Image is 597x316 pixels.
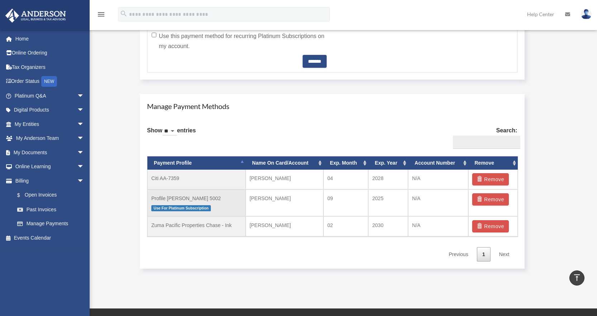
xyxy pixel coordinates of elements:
[21,191,25,200] span: $
[5,46,95,60] a: Online Ordering
[5,89,95,103] a: Platinum Q&Aarrow_drop_down
[77,131,91,146] span: arrow_drop_down
[323,216,368,236] td: 02
[323,189,368,216] td: 09
[77,174,91,188] span: arrow_drop_down
[368,216,408,236] td: 2030
[368,170,408,189] td: 2028
[443,247,473,262] a: Previous
[77,145,91,160] span: arrow_drop_down
[246,156,323,170] th: Name On Card/Account: activate to sort column ascending
[472,193,509,206] button: Remove
[468,156,518,170] th: Remove: activate to sort column ascending
[408,156,468,170] th: Account Number: activate to sort column ascending
[408,189,468,216] td: N/A
[569,270,584,286] a: vertical_align_top
[147,216,246,236] td: Zuma Pacific Properties Chase - Ink
[147,126,196,143] label: Show entries
[450,126,517,149] label: Search:
[5,32,95,46] a: Home
[97,10,105,19] i: menu
[323,156,368,170] th: Exp. Month: activate to sort column ascending
[77,160,91,174] span: arrow_drop_down
[246,189,323,216] td: [PERSON_NAME]
[152,33,156,37] input: Use this payment method for recurring Platinum Subscriptions on my account.
[10,217,91,231] a: Manage Payments
[5,103,95,117] a: Digital Productsarrow_drop_down
[5,74,95,89] a: Order StatusNEW
[10,188,95,203] a: $Open Invoices
[581,9,592,19] img: User Pic
[97,13,105,19] a: menu
[5,131,95,146] a: My Anderson Teamarrow_drop_down
[162,127,177,136] select: Showentries
[3,9,68,23] img: Anderson Advisors Platinum Portal
[408,170,468,189] td: N/A
[41,76,57,87] div: NEW
[152,31,327,51] label: Use this payment method for recurring Platinum Subscriptions on my account.
[5,117,95,131] a: My Entitiesarrow_drop_down
[147,170,246,189] td: Citi AA-7359
[494,247,515,262] a: Next
[368,189,408,216] td: 2025
[573,273,581,282] i: vertical_align_top
[147,156,246,170] th: Payment Profile: activate to sort column descending
[147,101,517,111] h4: Manage Payment Methods
[368,156,408,170] th: Exp. Year: activate to sort column ascending
[77,117,91,132] span: arrow_drop_down
[472,173,509,185] button: Remove
[5,160,95,174] a: Online Learningarrow_drop_down
[147,189,246,216] td: Profile [PERSON_NAME] 5002
[77,103,91,118] span: arrow_drop_down
[5,174,95,188] a: Billingarrow_drop_down
[10,202,95,217] a: Past Invoices
[5,231,95,245] a: Events Calendar
[453,136,520,149] input: Search:
[151,205,211,211] span: Use For Platinum Subscription
[408,216,468,236] td: N/A
[5,60,95,74] a: Tax Organizers
[120,10,128,18] i: search
[323,170,368,189] td: 04
[246,170,323,189] td: [PERSON_NAME]
[77,89,91,103] span: arrow_drop_down
[472,220,509,232] button: Remove
[5,145,95,160] a: My Documentsarrow_drop_down
[477,247,491,262] a: 1
[246,216,323,236] td: [PERSON_NAME]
